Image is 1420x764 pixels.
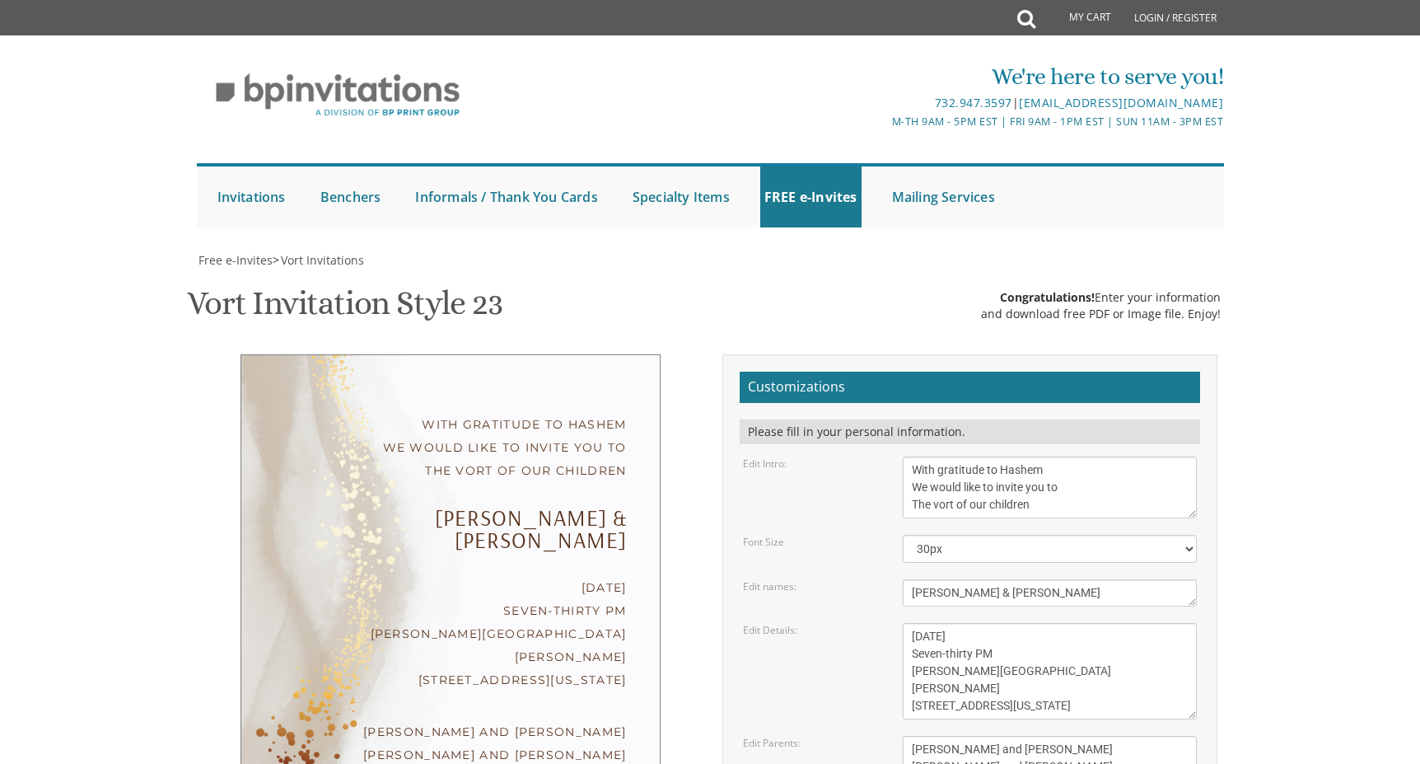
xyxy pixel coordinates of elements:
[187,285,502,334] h1: Vort Invitation Style 23
[540,60,1223,93] div: We're here to serve you!
[279,252,364,268] a: Vort Invitations
[281,252,364,268] span: Vort Invitations
[903,623,1198,719] textarea: [DATE] Seven-thirty PM [PERSON_NAME][GEOGRAPHIC_DATA][PERSON_NAME] [STREET_ADDRESS][US_STATE]
[1034,2,1123,35] a: My Cart
[743,457,787,471] label: Edit Intro:
[316,166,385,227] a: Benchers
[981,289,1221,306] div: Enter your information
[760,166,862,227] a: FREE e-Invites
[981,306,1221,322] div: and download free PDF or Image file. Enjoy!
[903,457,1198,518] textarea: With gratitude to Hashem We would like to invite you to The vort of our children
[540,93,1223,113] div: |
[743,623,797,637] label: Edit Details:
[743,579,796,593] label: Edit names:
[411,166,601,227] a: Informals / Thank You Cards
[888,166,999,227] a: Mailing Services
[540,113,1223,130] div: M-Th 9am - 5pm EST | Fri 9am - 1pm EST | Sun 11am - 3pm EST
[274,413,627,482] div: With gratitude to Hashem We would like to invite you to The vort of our children
[1019,95,1223,110] a: [EMAIL_ADDRESS][DOMAIN_NAME]
[199,252,273,268] span: Free e-Invites
[274,576,627,691] div: [DATE] Seven-thirty PM [PERSON_NAME][GEOGRAPHIC_DATA][PERSON_NAME] [STREET_ADDRESS][US_STATE]
[628,166,734,227] a: Specialty Items
[740,372,1200,403] h2: Customizations
[740,419,1200,444] div: Please fill in your personal information.
[743,736,801,750] label: Edit Parents:
[213,166,290,227] a: Invitations
[274,507,627,551] div: [PERSON_NAME] & [PERSON_NAME]
[935,95,1012,110] a: 732.947.3597
[273,252,364,268] span: >
[743,535,784,549] label: Font Size
[1000,289,1095,305] span: Congratulations!
[197,252,273,268] a: Free e-Invites
[903,579,1198,607] textarea: [PERSON_NAME] & [PERSON_NAME]
[197,61,479,129] img: BP Invitation Loft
